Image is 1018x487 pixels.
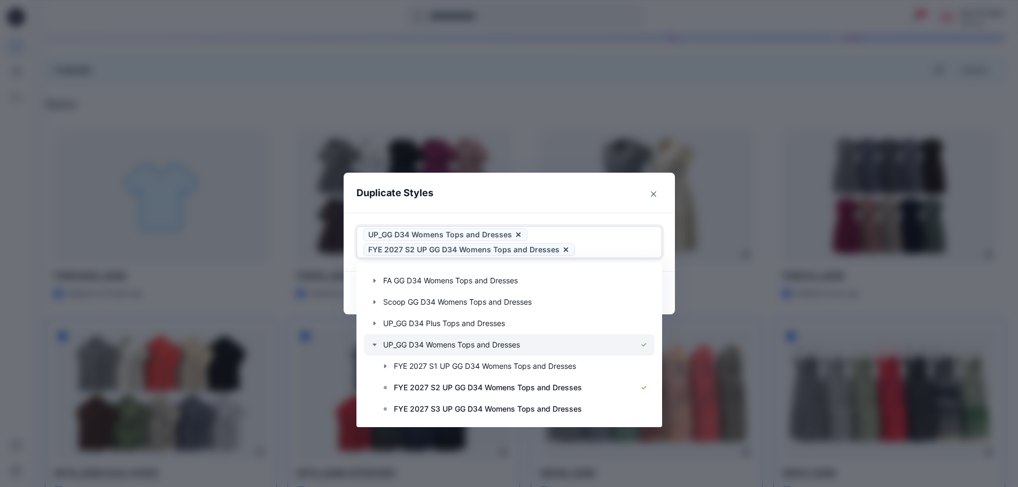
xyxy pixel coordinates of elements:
[356,185,433,200] p: Duplicate Styles
[368,228,512,241] span: UP_GG D34 Womens Tops and Dresses
[645,185,662,203] button: Close
[368,243,559,256] span: FYE 2027 S2 UP GG D34 Womens Tops and Dresses
[394,381,582,394] p: FYE 2027 S2 UP GG D34 Womens Tops and Dresses
[394,403,582,415] p: FYE 2027 S3 UP GG D34 Womens Tops and Dresses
